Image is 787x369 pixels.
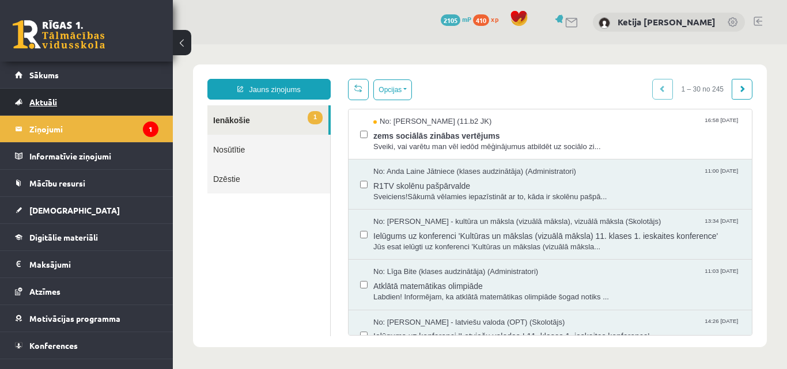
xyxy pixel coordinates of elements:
[29,251,158,277] legend: Maksājumi
[29,313,120,324] span: Motivācijas programma
[200,183,567,197] span: Ielūgums uz konferenci 'Kultūras un mākslas (vizuālā māksla) 11. klases 1. ieskaites konference'
[29,143,158,169] legend: Informatīvie ziņojumi
[200,222,365,233] span: No: Līga Bite (klases audzinātāja) (Administratori)
[200,273,392,284] span: No: [PERSON_NAME] - latviešu valoda (OPT) (Skolotājs)
[529,122,567,131] span: 11:00 [DATE]
[15,116,158,142] a: Ziņojumi1
[599,17,610,29] img: Ketija Nikola Kmeta
[200,97,567,108] span: Sveiki, vai varētu man vēl iedōd mēģinājumus atbildēt uz sociālo zi...
[29,97,57,107] span: Aktuāli
[15,332,158,359] a: Konferences
[15,251,158,277] a: Maksājumi
[200,35,239,56] button: Opcijas
[15,224,158,250] a: Digitālie materiāli
[529,222,567,231] span: 11:03 [DATE]
[15,89,158,115] a: Aktuāli
[29,70,59,80] span: Sākums
[13,20,105,49] a: Rīgas 1. Tālmācības vidusskola
[441,14,471,24] a: 2105 mP
[143,121,158,137] i: 1
[473,14,489,26] span: 410
[29,116,158,142] legend: Ziņojumi
[15,278,158,305] a: Atzīmes
[200,172,567,208] a: No: [PERSON_NAME] - kultūra un māksla (vizuālā māksla), vizuālā māksla (Skolotājs) 13:34 [DATE] I...
[29,178,85,188] span: Mācību resursi
[200,83,567,97] span: zems sociālās zinābas vertējums
[200,122,567,158] a: No: Anda Laine Jātniece (klases audzinātāja) (Administratori) 11:00 [DATE] R1TV skolēnu pašpārval...
[29,205,120,215] span: [DEMOGRAPHIC_DATA]
[200,147,567,158] span: Sveiciens!Sākumā vēlamies iepazīstināt ar to, kāda ir skolēnu pašpā...
[200,172,488,183] span: No: [PERSON_NAME] - kultūra un māksla (vizuālā māksla), vizuālā māksla (Skolotājs)
[29,232,98,242] span: Digitālie materiāli
[35,61,156,90] a: 1Ienākošie
[200,133,567,147] span: R1TV skolēnu pašpārvalde
[529,172,567,181] span: 13:34 [DATE]
[29,340,78,351] span: Konferences
[35,35,158,55] a: Jauns ziņojums
[200,283,567,298] span: Ielūgums uz konferenci 'Latviešu valodas I 11. klases 1. ieskaites konference'
[529,273,567,281] span: 14:26 [DATE]
[462,14,471,24] span: mP
[15,197,158,223] a: [DEMOGRAPHIC_DATA]
[441,14,460,26] span: 2105
[35,90,157,120] a: Nosūtītie
[200,72,567,108] a: No: [PERSON_NAME] (11.b2 JK) 16:58 [DATE] zems sociālās zinābas vertējums Sveiki, vai varētu man ...
[200,248,567,258] span: Labdien! Informējam, ka atklātā matemātikas olimpiāde šogad notiks ...
[529,72,567,81] span: 16:58 [DATE]
[618,16,716,28] a: Ketija [PERSON_NAME]
[15,305,158,332] a: Motivācijas programma
[135,67,150,80] span: 1
[29,286,60,296] span: Atzīmes
[35,120,157,149] a: Dzēstie
[473,14,504,24] a: 410 xp
[500,35,559,55] span: 1 – 30 no 245
[200,197,567,208] span: Jūs esat ielūgti uz konferenci 'Kultūras un mākslas (vizuālā māksla...
[200,233,567,248] span: Atklātā matemātikas olimpiāde
[15,143,158,169] a: Informatīvie ziņojumi
[200,72,319,83] span: No: [PERSON_NAME] (11.b2 JK)
[200,222,567,258] a: No: Līga Bite (klases audzinātāja) (Administratori) 11:03 [DATE] Atklātā matemātikas olimpiāde La...
[200,122,403,133] span: No: Anda Laine Jātniece (klases audzinātāja) (Administratori)
[15,170,158,196] a: Mācību resursi
[200,273,567,309] a: No: [PERSON_NAME] - latviešu valoda (OPT) (Skolotājs) 14:26 [DATE] Ielūgums uz konferenci 'Latvie...
[491,14,498,24] span: xp
[15,62,158,88] a: Sākums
